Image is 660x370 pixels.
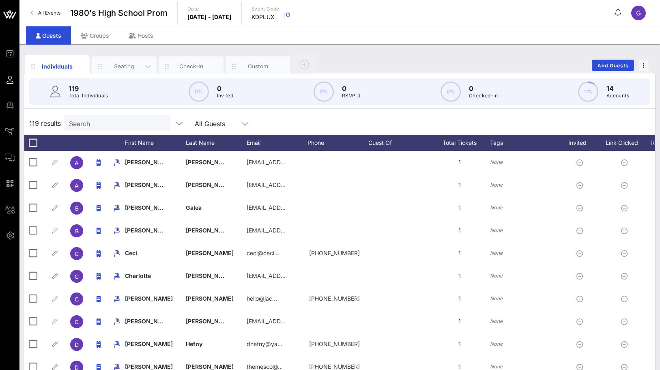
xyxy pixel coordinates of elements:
[217,92,234,100] p: Invited
[125,135,186,151] div: First Name
[247,242,279,265] p: ceci@ceci…
[247,227,344,234] span: [EMAIL_ADDRESS][DOMAIN_NAME]
[247,333,282,355] p: dhefny@ya…
[186,250,234,256] span: [PERSON_NAME]
[247,159,344,166] span: [EMAIL_ADDRESS][DOMAIN_NAME]
[71,26,119,45] div: Groups
[469,92,498,100] p: Checked-In
[186,227,234,234] span: [PERSON_NAME]
[490,295,503,301] i: None
[186,181,234,188] span: [PERSON_NAME]
[429,265,490,287] div: 1
[186,318,234,325] span: [PERSON_NAME]
[69,92,108,100] p: Total Individuals
[247,181,344,188] span: [EMAIL_ADDRESS][DOMAIN_NAME]
[195,120,225,127] div: All Guests
[490,364,503,370] i: None
[429,174,490,196] div: 1
[125,204,173,211] span: [PERSON_NAME]
[39,62,75,71] div: Individuals
[490,182,503,188] i: None
[490,273,503,279] i: None
[606,84,629,93] p: 14
[307,135,368,151] div: Phone
[247,318,344,325] span: [EMAIL_ADDRESS][DOMAIN_NAME]
[125,318,173,325] span: [PERSON_NAME]
[252,13,279,21] p: KDPLUX
[240,62,276,70] div: Custom
[247,135,307,151] div: Email
[247,272,344,279] span: [EMAIL_ADDRESS][DOMAIN_NAME]
[125,272,151,279] span: Charlotte
[631,6,646,20] div: G
[75,250,79,257] span: C
[559,135,604,151] div: Invited
[187,13,232,21] p: [DATE] - [DATE]
[26,26,71,45] div: Guests
[75,159,79,166] span: A
[69,84,108,93] p: 119
[186,204,202,211] span: Galea
[75,182,79,189] span: A
[125,340,173,347] span: [PERSON_NAME]
[469,84,498,93] p: 0
[490,135,559,151] div: Tags
[125,159,173,166] span: [PERSON_NAME]
[490,204,503,211] i: None
[429,196,490,219] div: 1
[309,340,360,347] span: +201222113479
[75,228,79,234] span: B
[186,272,234,279] span: [PERSON_NAME]
[217,84,234,93] p: 0
[604,135,648,151] div: Link Clicked
[125,363,173,370] span: [PERSON_NAME]
[190,115,255,131] div: All Guests
[125,250,137,256] span: Ceci
[429,242,490,265] div: 1
[247,287,277,310] p: hello@jac…
[38,10,60,16] span: All Events
[75,273,79,280] span: C
[368,135,429,151] div: Guest Of
[173,62,209,70] div: Check-In
[592,60,634,71] button: Add Guests
[342,92,360,100] p: RSVP`d
[119,26,163,45] div: Hosts
[186,340,202,347] span: Hefny
[636,9,641,17] span: G
[106,62,142,70] div: Seating
[490,250,503,256] i: None
[309,363,360,370] span: +201223224970
[606,92,629,100] p: Accounts
[490,227,503,233] i: None
[125,181,173,188] span: [PERSON_NAME]
[342,84,360,93] p: 0
[309,250,360,256] span: +19176607604
[186,159,234,166] span: [PERSON_NAME]
[252,5,279,13] p: Event Code
[75,296,79,303] span: C
[429,135,490,151] div: Total Tickets
[187,5,232,13] p: Date
[29,118,61,128] span: 119 results
[429,151,490,174] div: 1
[429,219,490,242] div: 1
[75,341,79,348] span: D
[309,295,360,302] span: +19047429167
[429,287,490,310] div: 1
[186,135,247,151] div: Last Name
[490,341,503,347] i: None
[186,295,234,302] span: [PERSON_NAME]
[70,7,168,19] span: 1980's High School Prom
[429,310,490,333] div: 1
[125,227,173,234] span: [PERSON_NAME]
[26,6,65,19] a: All Events
[247,204,344,211] span: [EMAIL_ADDRESS][DOMAIN_NAME]
[125,295,173,302] span: [PERSON_NAME]
[75,318,79,325] span: C
[186,363,234,370] span: [PERSON_NAME]
[490,318,503,324] i: None
[490,159,503,165] i: None
[75,205,79,212] span: B
[429,333,490,355] div: 1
